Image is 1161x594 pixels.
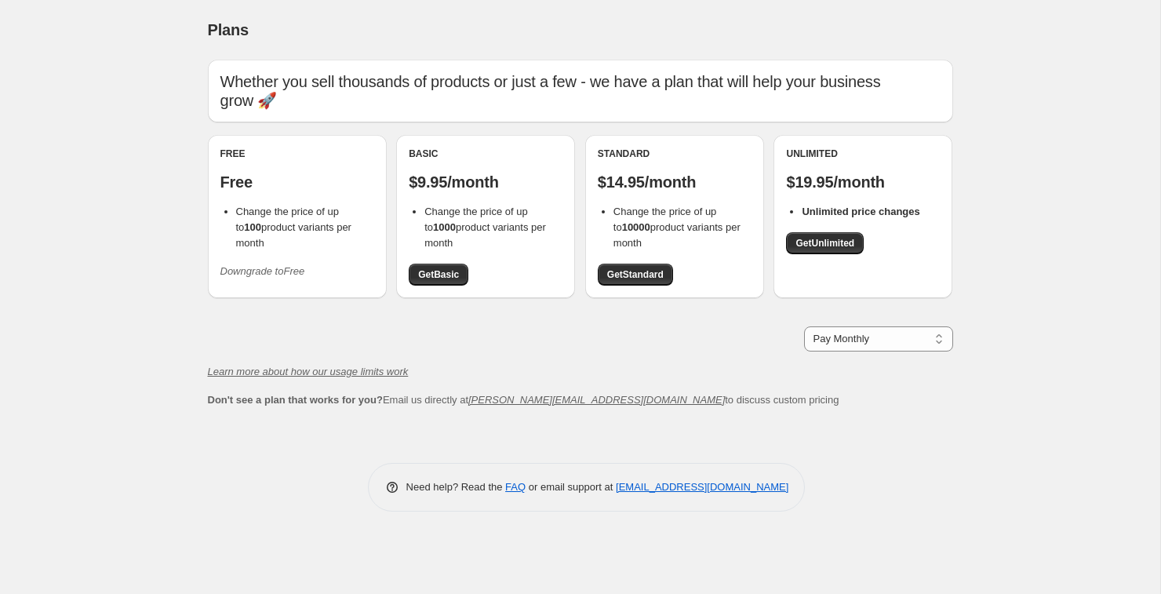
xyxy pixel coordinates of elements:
span: Email us directly at to discuss custom pricing [208,394,839,406]
b: Don't see a plan that works for you? [208,394,383,406]
a: GetBasic [409,264,468,286]
i: Downgrade to Free [220,265,305,277]
span: or email support at [526,481,616,493]
span: Get Unlimited [795,237,854,250]
p: Whether you sell thousands of products or just a few - we have a plan that will help your busines... [220,72,941,110]
span: Get Standard [607,268,664,281]
div: Standard [598,148,752,160]
span: Plans [208,21,249,38]
b: 100 [244,221,261,233]
a: [PERSON_NAME][EMAIL_ADDRESS][DOMAIN_NAME] [468,394,725,406]
span: Get Basic [418,268,459,281]
span: Need help? Read the [406,481,506,493]
div: Basic [409,148,562,160]
div: Unlimited [786,148,940,160]
a: Learn more about how our usage limits work [208,366,409,377]
p: Free [220,173,374,191]
a: FAQ [505,481,526,493]
p: $19.95/month [786,173,940,191]
p: $9.95/month [409,173,562,191]
a: [EMAIL_ADDRESS][DOMAIN_NAME] [616,481,788,493]
span: Change the price of up to product variants per month [236,206,351,249]
div: Free [220,148,374,160]
b: 10000 [622,221,650,233]
a: GetStandard [598,264,673,286]
b: 1000 [433,221,456,233]
button: Downgrade toFree [211,259,315,284]
span: Change the price of up to product variants per month [613,206,741,249]
b: Unlimited price changes [802,206,919,217]
p: $14.95/month [598,173,752,191]
span: Change the price of up to product variants per month [424,206,546,249]
a: GetUnlimited [786,232,864,254]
